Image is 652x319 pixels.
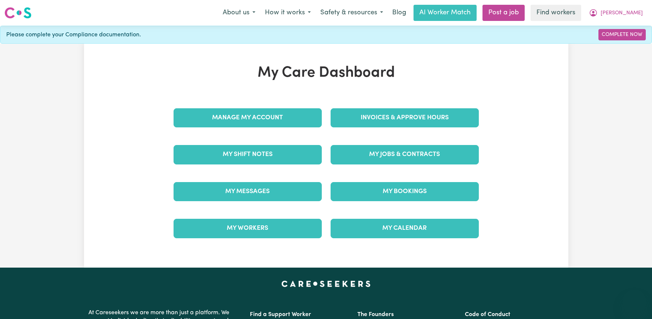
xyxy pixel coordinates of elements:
[4,6,32,19] img: Careseekers logo
[169,64,483,82] h1: My Care Dashboard
[331,145,479,164] a: My Jobs & Contracts
[623,290,646,313] iframe: Button to launch messaging window
[174,108,322,127] a: Manage My Account
[174,145,322,164] a: My Shift Notes
[331,219,479,238] a: My Calendar
[4,4,32,21] a: Careseekers logo
[331,182,479,201] a: My Bookings
[250,312,311,318] a: Find a Support Worker
[601,9,643,17] span: [PERSON_NAME]
[598,29,646,40] a: Complete Now
[357,312,394,318] a: The Founders
[6,30,141,39] span: Please complete your Compliance documentation.
[465,312,510,318] a: Code of Conduct
[316,5,388,21] button: Safety & resources
[388,5,411,21] a: Blog
[531,5,581,21] a: Find workers
[584,5,648,21] button: My Account
[174,182,322,201] a: My Messages
[281,281,371,287] a: Careseekers home page
[482,5,525,21] a: Post a job
[174,219,322,238] a: My Workers
[218,5,260,21] button: About us
[414,5,477,21] a: AI Worker Match
[260,5,316,21] button: How it works
[331,108,479,127] a: Invoices & Approve Hours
